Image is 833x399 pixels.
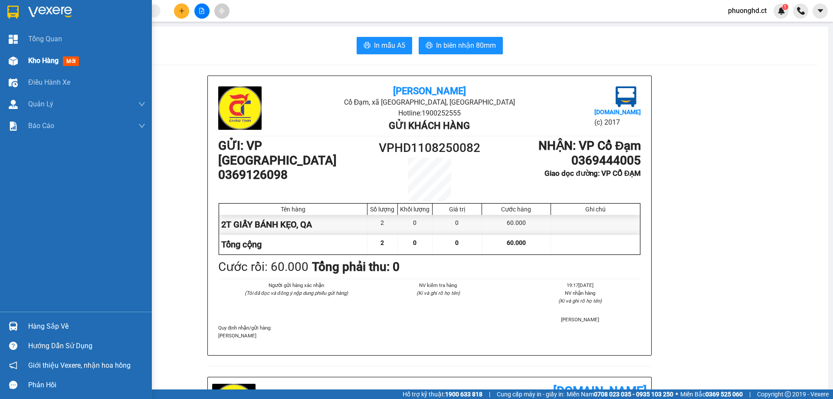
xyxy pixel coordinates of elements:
[312,260,400,274] b: Tổng phải thu: 0
[403,389,482,399] span: Hỗ trợ kỹ thuật:
[400,206,430,213] div: Khối lượng
[9,381,17,389] span: message
[520,289,641,297] li: NV nhận hàng
[138,122,145,129] span: down
[28,99,53,109] span: Quản Lý
[218,138,337,168] b: GỬI : VP [GEOGRAPHIC_DATA]
[489,389,490,399] span: |
[218,257,308,277] div: Cước rồi : 60.000
[218,332,641,340] p: [PERSON_NAME]
[28,320,145,333] div: Hàng sắp về
[28,360,131,371] span: Giới thiệu Vexere, nhận hoa hồng
[236,281,357,289] li: Người gửi hàng xác nhận
[9,35,18,44] img: dashboard-icon
[416,290,460,296] i: (Kí và ghi rõ họ tên)
[28,77,70,88] span: Điều hành xe
[680,389,743,399] span: Miền Bắc
[749,389,751,399] span: |
[28,120,54,131] span: Báo cáo
[436,40,496,51] span: In biên nhận 80mm
[370,206,395,213] div: Số lượng
[81,32,363,43] li: Hotline: 1900252555
[553,206,638,213] div: Ghi chú
[594,391,673,398] strong: 0708 023 035 - 0935 103 250
[9,56,18,66] img: warehouse-icon
[9,361,17,369] span: notification
[389,120,470,131] b: Gửi khách hàng
[179,8,185,14] span: plus
[484,206,548,213] div: Cước hàng
[785,391,791,397] span: copyright
[567,389,673,399] span: Miền Nam
[377,281,498,289] li: NV kiểm tra hàng
[214,3,230,19] button: aim
[380,239,384,246] span: 2
[544,169,641,178] b: Giao dọc đường: VP CỔ ĐẠM
[784,4,787,10] span: 1
[81,21,363,32] li: Cổ Đạm, xã [GEOGRAPHIC_DATA], [GEOGRAPHIC_DATA]
[174,3,189,19] button: plus
[445,391,482,398] strong: 1900 633 818
[553,384,647,398] b: [DOMAIN_NAME]
[817,7,824,15] span: caret-down
[616,86,636,107] img: logo.jpg
[138,101,145,108] span: down
[9,78,18,87] img: warehouse-icon
[455,239,459,246] span: 0
[245,290,348,296] i: (Tôi đã đọc và đồng ý nộp dung phiếu gửi hàng)
[435,206,479,213] div: Giá trị
[426,42,433,50] span: printer
[558,298,602,304] i: (Kí và ghi rõ họ tên)
[289,108,570,119] li: Hotline: 1900252555
[413,239,416,246] span: 0
[398,215,433,234] div: 0
[9,342,17,350] span: question-circle
[28,33,62,44] span: Tổng Quan
[721,5,774,16] span: phuonghd.ct
[705,391,743,398] strong: 0369 525 060
[357,37,412,54] button: printerIn mẫu A5
[28,56,59,65] span: Kho hàng
[433,215,482,234] div: 0
[482,215,551,234] div: 60.000
[497,389,564,399] span: Cung cấp máy in - giấy in:
[377,138,482,158] h1: VPHD1108250082
[219,8,225,14] span: aim
[676,392,678,396] span: ⚪️
[364,42,371,50] span: printer
[9,122,18,131] img: solution-icon
[218,86,262,130] img: logo.jpg
[9,100,18,109] img: warehouse-icon
[507,239,526,246] span: 60.000
[520,281,641,289] li: 19:17[DATE]
[797,7,805,15] img: phone-icon
[777,7,785,15] img: icon-new-feature
[7,6,19,19] img: logo-vxr
[367,215,398,234] div: 2
[11,63,129,92] b: GỬI : VP [GEOGRAPHIC_DATA]
[594,117,641,128] li: (c) 2017
[393,86,466,96] b: [PERSON_NAME]
[813,3,828,19] button: caret-down
[218,168,377,182] h1: 0369126098
[374,40,405,51] span: In mẫu A5
[538,138,641,153] b: NHẬN : VP Cổ Đạm
[199,8,205,14] span: file-add
[218,324,641,340] div: Quy định nhận/gửi hàng :
[594,109,641,115] b: [DOMAIN_NAME]
[28,379,145,392] div: Phản hồi
[28,340,145,353] div: Hướng dẫn sử dụng
[11,11,54,54] img: logo.jpg
[289,97,570,108] li: Cổ Đạm, xã [GEOGRAPHIC_DATA], [GEOGRAPHIC_DATA]
[419,37,503,54] button: printerIn biên nhận 80mm
[221,206,365,213] div: Tên hàng
[63,56,79,66] span: mới
[9,322,18,331] img: warehouse-icon
[782,4,788,10] sup: 1
[194,3,210,19] button: file-add
[219,215,367,234] div: 2T GIẤY BÁNH KẸO, QA
[221,239,262,250] span: Tổng cộng
[520,316,641,323] li: [PERSON_NAME]
[482,153,641,168] h1: 0369444005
